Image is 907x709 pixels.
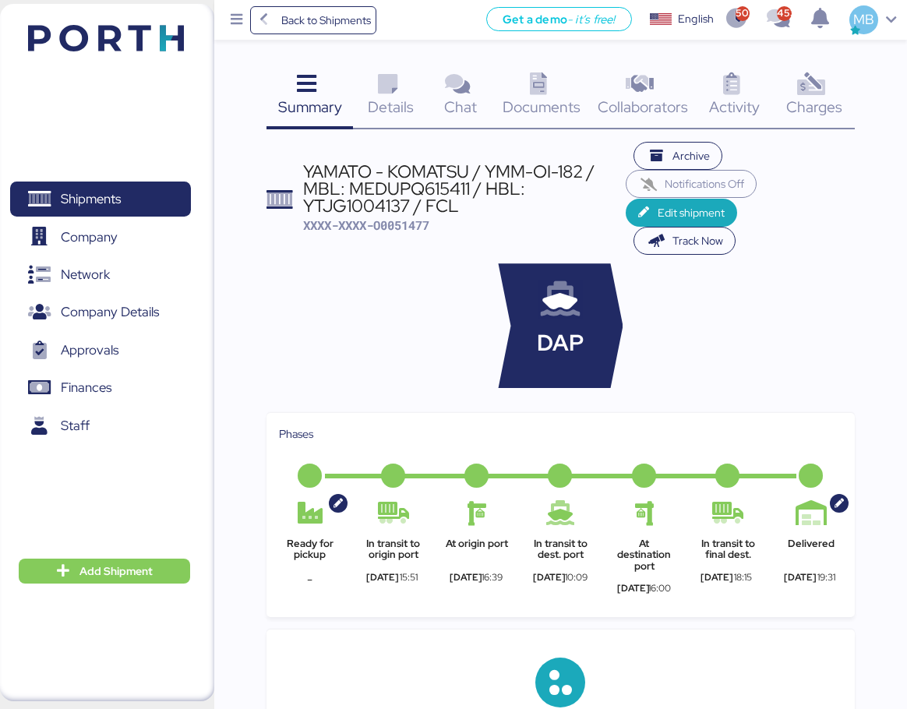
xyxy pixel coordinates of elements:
[503,97,581,117] span: Documents
[644,581,676,595] div: 16:00
[613,581,654,595] div: [DATE]
[678,11,714,27] div: English
[444,97,477,117] span: Chat
[853,9,874,30] span: MB
[368,97,414,117] span: Details
[626,199,737,227] button: Edit shipment
[281,11,371,30] span: Back to Shipments
[780,570,821,584] div: [DATE]
[672,146,710,165] span: Archive
[476,570,508,584] div: 16:39
[61,414,90,437] span: Staff
[560,570,592,584] div: 10:09
[61,339,118,362] span: Approvals
[278,97,342,117] span: Summary
[786,97,842,117] span: Charges
[250,6,377,34] a: Back to Shipments
[658,203,725,222] span: Edit shipment
[672,231,723,250] span: Track Now
[10,257,191,293] a: Network
[279,425,843,443] div: Phases
[61,301,159,323] span: Company Details
[446,570,486,584] div: [DATE]
[529,570,570,584] div: [DATE]
[279,538,341,561] div: Ready for pickup
[303,163,626,215] div: YAMATO - KOMATSU / YMM-OI-182 / MBL: MEDUPQ615411 / HBL: YTJG1004137 / FCL
[279,570,341,589] div: -
[810,570,842,584] div: 19:31
[10,295,191,330] a: Company Details
[19,559,190,584] button: Add Shipment
[633,227,736,255] button: Track Now
[633,142,722,170] button: Archive
[727,570,759,584] div: 18:15
[780,538,842,561] div: Delivered
[10,333,191,369] a: Approvals
[61,263,110,286] span: Network
[362,570,403,584] div: [DATE]
[393,570,425,584] div: 15:51
[10,408,191,444] a: Staff
[626,170,757,198] button: Notifications Off
[10,370,191,406] a: Finances
[362,538,425,561] div: In transit to origin port
[224,7,250,34] button: Menu
[79,562,153,580] span: Add Shipment
[697,538,759,561] div: In transit to final dest.
[529,538,591,561] div: In transit to dest. port
[598,97,688,117] span: Collaborators
[537,326,584,360] span: DAP
[613,538,676,572] div: At destination port
[61,226,118,249] span: Company
[709,97,760,117] span: Activity
[446,538,508,561] div: At origin port
[697,570,737,584] div: [DATE]
[303,217,429,233] span: XXXX-XXXX-O0051477
[61,188,121,210] span: Shipments
[61,376,111,399] span: Finances
[10,182,191,217] a: Shipments
[665,175,744,193] span: Notifications Off
[10,219,191,255] a: Company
